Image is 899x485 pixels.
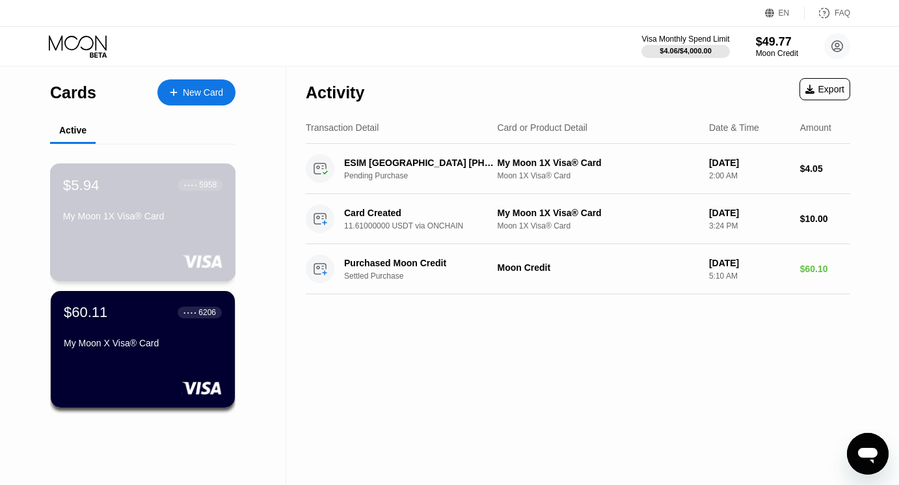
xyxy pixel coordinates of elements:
div: [DATE] [709,158,790,168]
div: ESIM [GEOGRAPHIC_DATA] [PHONE_NUMBER] AU [344,158,496,168]
div: ESIM [GEOGRAPHIC_DATA] [PHONE_NUMBER] AUPending PurchaseMy Moon 1X Visa® CardMoon 1X Visa® Card[D... [306,144,850,194]
div: My Moon 1X Visa® Card [63,211,222,221]
div: Visa Monthly Spend Limit$4.06/$4,000.00 [641,35,729,58]
div: Purchased Moon Credit [344,258,496,268]
div: ● ● ● ● [184,183,197,187]
div: Date & Time [709,122,759,133]
div: Export [799,78,850,100]
div: New Card [183,87,223,98]
div: Activity [306,83,364,102]
div: 2:00 AM [709,171,790,180]
div: Transaction Detail [306,122,379,133]
div: Pending Purchase [344,171,507,180]
div: $60.11 [64,304,107,321]
div: 6206 [198,308,216,317]
div: FAQ [805,7,850,20]
div: Active [59,125,87,135]
div: $5.94 [63,176,100,193]
div: $49.77 [756,35,798,49]
div: $49.77Moon Credit [756,35,798,58]
div: Moon 1X Visa® Card [497,171,698,180]
div: My Moon X Visa® Card [64,338,222,348]
div: New Card [157,79,235,105]
div: My Moon 1X Visa® Card [497,158,698,168]
div: $4.05 [800,163,850,174]
div: [DATE] [709,258,790,268]
div: Moon Credit [497,262,698,273]
div: Export [805,84,844,94]
div: Cards [50,83,96,102]
div: Moon Credit [756,49,798,58]
iframe: Button to launch messaging window [847,433,889,475]
div: 5:10 AM [709,271,790,281]
div: 5958 [199,180,217,189]
div: ● ● ● ● [183,311,196,314]
div: $5.94● ● ● ●5958My Moon 1X Visa® Card [51,164,235,281]
div: 3:24 PM [709,221,790,230]
div: Card Created11.61000000 USDT via ONCHAINMy Moon 1X Visa® CardMoon 1X Visa® Card[DATE]3:24 PM$10.00 [306,194,850,244]
div: Visa Monthly Spend Limit [641,35,729,44]
div: Moon 1X Visa® Card [497,221,698,230]
div: Purchased Moon CreditSettled PurchaseMoon Credit[DATE]5:10 AM$60.10 [306,244,850,294]
div: Amount [800,122,831,133]
div: FAQ [835,8,850,18]
div: $60.10 [800,264,850,274]
div: Card Created [344,208,496,218]
div: EN [765,7,805,20]
div: 11.61000000 USDT via ONCHAIN [344,221,507,230]
div: Settled Purchase [344,271,507,281]
div: Card or Product Detail [497,122,587,133]
div: $4.06 / $4,000.00 [660,47,712,55]
div: $60.11● ● ● ●6206My Moon X Visa® Card [51,291,235,408]
div: [DATE] [709,208,790,218]
div: My Moon 1X Visa® Card [497,208,698,218]
div: $10.00 [800,214,850,224]
div: EN [779,8,790,18]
